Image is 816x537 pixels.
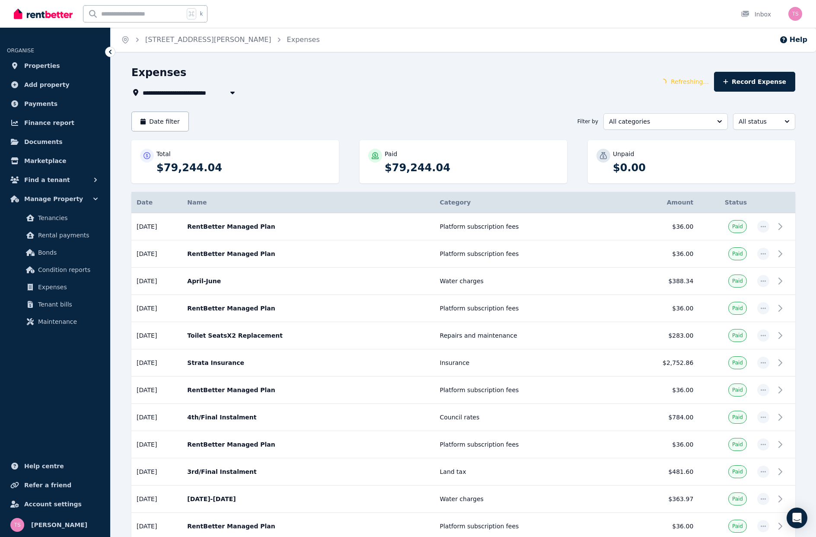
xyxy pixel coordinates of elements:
[732,523,743,530] span: Paid
[435,192,625,213] th: Category
[714,72,795,92] button: Record Expense
[7,190,103,208] button: Manage Property
[131,295,182,322] td: [DATE]
[435,404,625,431] td: Council rates
[625,458,698,486] td: $481.60
[7,48,34,54] span: ORGANISE
[38,299,96,310] span: Tenant bills
[131,458,182,486] td: [DATE]
[111,28,330,52] nav: Breadcrumb
[7,171,103,189] button: Find a tenant
[625,240,698,268] td: $36.00
[625,404,698,431] td: $784.00
[187,277,429,285] p: April-June
[435,486,625,513] td: Water charges
[200,10,203,17] span: k
[625,377,698,404] td: $36.00
[131,192,182,213] th: Date
[182,192,434,213] th: Name
[156,161,330,175] p: $79,244.04
[131,486,182,513] td: [DATE]
[131,240,182,268] td: [DATE]
[14,7,73,20] img: RentBetter
[732,387,743,393] span: Paid
[732,359,743,366] span: Paid
[10,209,100,227] a: Tenancies
[609,117,710,126] span: All categories
[187,440,429,449] p: RentBetter Managed Plan
[435,349,625,377] td: Insurance
[38,265,96,275] span: Condition reports
[732,468,743,475] span: Paid
[10,296,100,313] a: Tenant bills
[787,508,807,528] div: Open Intercom Messenger
[7,152,103,169] a: Marketplace
[24,499,82,509] span: Account settings
[732,332,743,339] span: Paid
[287,35,320,44] a: Expenses
[10,313,100,330] a: Maintenance
[671,77,709,86] span: Refreshing...
[24,194,83,204] span: Manage Property
[131,377,182,404] td: [DATE]
[24,156,66,166] span: Marketplace
[24,480,71,490] span: Refer a friend
[385,150,397,158] p: Paid
[625,295,698,322] td: $36.00
[7,133,103,150] a: Documents
[7,457,103,475] a: Help centre
[131,431,182,458] td: [DATE]
[435,240,625,268] td: Platform subscription fees
[187,358,429,367] p: Strata Insurance
[732,495,743,502] span: Paid
[577,118,598,125] span: Filter by
[187,467,429,476] p: 3rd/Final Instalment
[10,278,100,296] a: Expenses
[24,99,57,109] span: Payments
[603,113,728,130] button: All categories
[741,10,771,19] div: Inbox
[131,404,182,431] td: [DATE]
[625,431,698,458] td: $36.00
[131,66,186,80] h1: Expenses
[625,486,698,513] td: $363.97
[24,137,63,147] span: Documents
[613,161,787,175] p: $0.00
[385,161,558,175] p: $79,244.04
[24,80,70,90] span: Add property
[435,213,625,240] td: Platform subscription fees
[145,35,271,44] a: [STREET_ADDRESS][PERSON_NAME]
[131,322,182,349] td: [DATE]
[7,95,103,112] a: Payments
[187,386,429,394] p: RentBetter Managed Plan
[788,7,802,21] img: Tenzin Sangmo
[187,331,429,340] p: Toilet SeatsX2 Replacement
[38,316,96,327] span: Maintenance
[625,268,698,295] td: $388.34
[732,414,743,421] span: Paid
[732,441,743,448] span: Paid
[131,349,182,377] td: [DATE]
[31,520,87,530] span: [PERSON_NAME]
[698,192,752,213] th: Status
[732,278,743,284] span: Paid
[7,76,103,93] a: Add property
[435,322,625,349] td: Repairs and maintenance
[10,518,24,532] img: Tenzin Sangmo
[24,61,60,71] span: Properties
[38,230,96,240] span: Rental payments
[435,377,625,404] td: Platform subscription fees
[38,213,96,223] span: Tenancies
[187,249,429,258] p: RentBetter Managed Plan
[625,349,698,377] td: $2,752.86
[625,322,698,349] td: $283.00
[733,113,795,130] button: All status
[10,227,100,244] a: Rental payments
[187,522,429,531] p: RentBetter Managed Plan
[732,223,743,230] span: Paid
[625,213,698,240] td: $36.00
[24,118,74,128] span: Finance report
[7,476,103,494] a: Refer a friend
[131,268,182,295] td: [DATE]
[38,247,96,258] span: Bonds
